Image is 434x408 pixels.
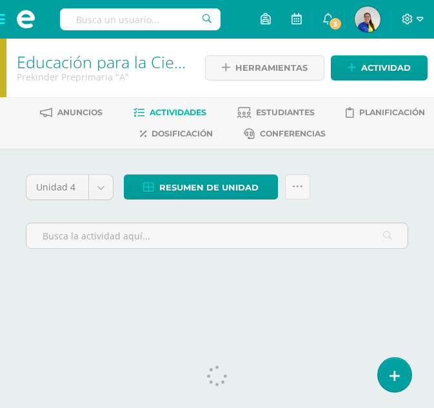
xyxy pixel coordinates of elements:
span: Anuncios [57,107,103,117]
a: Conferencias [244,124,326,144]
span: 3 [328,17,342,31]
a: Unidad 4 [26,175,113,199]
img: 880cc2d5016cf71f2460439c001afa01.png [355,6,380,32]
span: Actividades [150,107,206,117]
span: Herramientas [235,56,308,80]
h1: Educación para la Ciencia y la Ciudadanía [17,53,188,71]
a: Actividades [133,102,206,123]
a: Anuncios [40,102,103,123]
a: Estudiantes [237,102,315,123]
span: Unidad 4 [36,175,79,199]
a: Educación para la Ciencia y la Ciudadanía [17,51,319,73]
a: Herramientas [205,55,324,80]
span: Resumen de unidad [159,176,259,199]
span: Conferencias [260,129,326,138]
div: Prekinder Preprimaria 'A' [17,71,188,83]
span: Dosificación [152,129,213,138]
a: Actividad [331,55,428,80]
input: Busca un usuario... [60,8,221,30]
input: Busca la actividad aquí... [26,223,408,248]
span: Planificación [359,107,425,117]
a: Resumen de unidad [124,174,278,199]
span: Estudiantes [256,107,315,117]
a: Dosificación [140,124,213,144]
span: Actividad [361,56,411,80]
a: Planificación [346,102,425,123]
